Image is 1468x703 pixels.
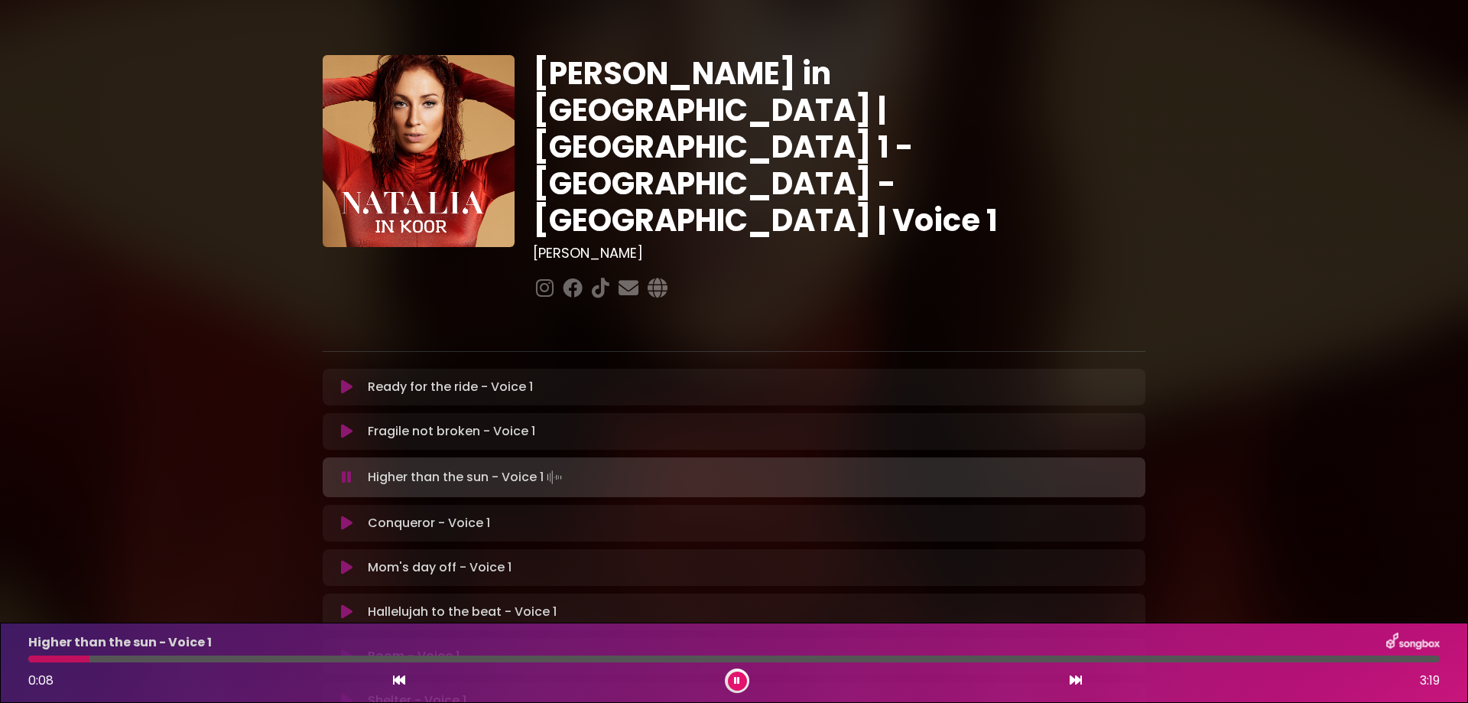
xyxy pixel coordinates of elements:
[1386,633,1440,653] img: songbox-logo-white.png
[368,467,565,488] p: Higher than the sun - Voice 1
[533,55,1145,239] h1: [PERSON_NAME] in [GEOGRAPHIC_DATA] | [GEOGRAPHIC_DATA] 1 - [GEOGRAPHIC_DATA] - [GEOGRAPHIC_DATA] ...
[533,245,1145,262] h3: [PERSON_NAME]
[368,603,557,621] p: Hallelujah to the beat - Voice 1
[368,422,535,441] p: Fragile not broken - Voice 1
[368,378,533,396] p: Ready for the ride - Voice 1
[544,467,565,488] img: waveform4.gif
[1420,672,1440,690] span: 3:19
[368,558,512,577] p: Mom's day off - Voice 1
[323,55,515,247] img: YTVS25JmS9CLUqXqkEhs
[28,672,54,689] span: 0:08
[368,514,490,532] p: Conqueror - Voice 1
[28,633,212,652] p: Higher than the sun - Voice 1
